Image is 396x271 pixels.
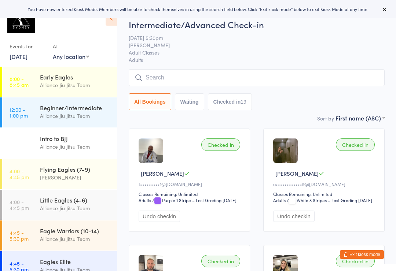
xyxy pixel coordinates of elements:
div: Little Eagles (4-6) [40,196,111,204]
div: a••••••••••••9@[DOMAIN_NAME] [273,181,377,187]
time: 4:45 - 5:30 pm [10,230,29,241]
div: Classes Remaining: Unlimited [139,191,242,197]
div: Eagles Elite [40,257,111,266]
input: Search [129,69,385,86]
div: Classes Remaining: Unlimited [273,191,377,197]
div: t•••••••••1@[DOMAIN_NAME] [139,181,242,187]
div: Adults [139,197,151,203]
a: 4:00 -4:45 pmFlying Eagles (7-9)[PERSON_NAME] [2,159,117,189]
time: 4:00 - 4:45 pm [10,168,29,180]
button: All Bookings [129,93,171,110]
time: 8:00 - 8:45 am [10,76,29,88]
div: 19 [241,99,246,105]
time: 12:00 - 12:45 pm [10,137,30,149]
div: Beginner/Intermediate [40,104,111,112]
div: Checked in [201,138,240,151]
div: Early Eagles [40,73,111,81]
div: Alliance Jiu Jitsu Team [40,142,111,151]
time: 4:00 - 4:45 pm [10,199,29,211]
button: Waiting [175,93,204,110]
span: Adults [129,56,385,63]
span: [PERSON_NAME] [275,170,319,177]
div: You have now entered Kiosk Mode. Members will be able to check themselves in using the search fie... [12,6,384,12]
img: image1700639991.png [139,138,163,163]
span: / White 3 Stripes – Last Grading [DATE] [287,197,372,203]
img: Alliance Sydney [7,5,35,33]
div: Events for [10,40,45,52]
a: 8:00 -8:45 amEarly EaglesAlliance Jiu Jitsu Team [2,67,117,97]
div: Alliance Jiu Jitsu Team [40,235,111,243]
button: Undo checkin [273,211,315,222]
div: Eagle Warriors (10-14) [40,227,111,235]
h2: Intermediate/Advanced Check-in [129,18,385,30]
span: [PERSON_NAME] [129,41,373,49]
div: Alliance Jiu Jitsu Team [40,204,111,212]
div: Intro to BJJ [40,134,111,142]
span: [DATE] 5:30pm [129,34,373,41]
button: Checked in19 [208,93,252,110]
div: Checked in [201,255,240,267]
div: Checked in [336,255,375,267]
span: Adult Classes [129,49,373,56]
div: At [53,40,89,52]
a: [DATE] [10,52,27,60]
time: 12:00 - 1:00 pm [10,107,28,118]
img: image1757058298.png [273,138,298,163]
div: Adults [273,197,286,203]
div: Alliance Jiu Jitsu Team [40,112,111,120]
div: Checked in [336,138,375,151]
button: Exit kiosk mode [340,250,384,259]
div: [PERSON_NAME] [40,173,111,182]
label: Sort by [317,115,334,122]
div: First name (ASC) [335,114,385,122]
div: Flying Eagles (7-9) [40,165,111,173]
span: / Purple 1 Stripe – Last Grading [DATE] [152,197,236,203]
a: 4:45 -5:30 pmEagle Warriors (10-14)Alliance Jiu Jitsu Team [2,220,117,250]
a: 12:00 -12:45 pmIntro to BJJAlliance Jiu Jitsu Team [2,128,117,158]
div: Any location [53,52,89,60]
a: 12:00 -1:00 pmBeginner/IntermediateAlliance Jiu Jitsu Team [2,97,117,127]
a: 4:00 -4:45 pmLittle Eagles (4-6)Alliance Jiu Jitsu Team [2,190,117,220]
span: [PERSON_NAME] [141,170,184,177]
button: Undo checkin [139,211,180,222]
div: Alliance Jiu Jitsu Team [40,81,111,89]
